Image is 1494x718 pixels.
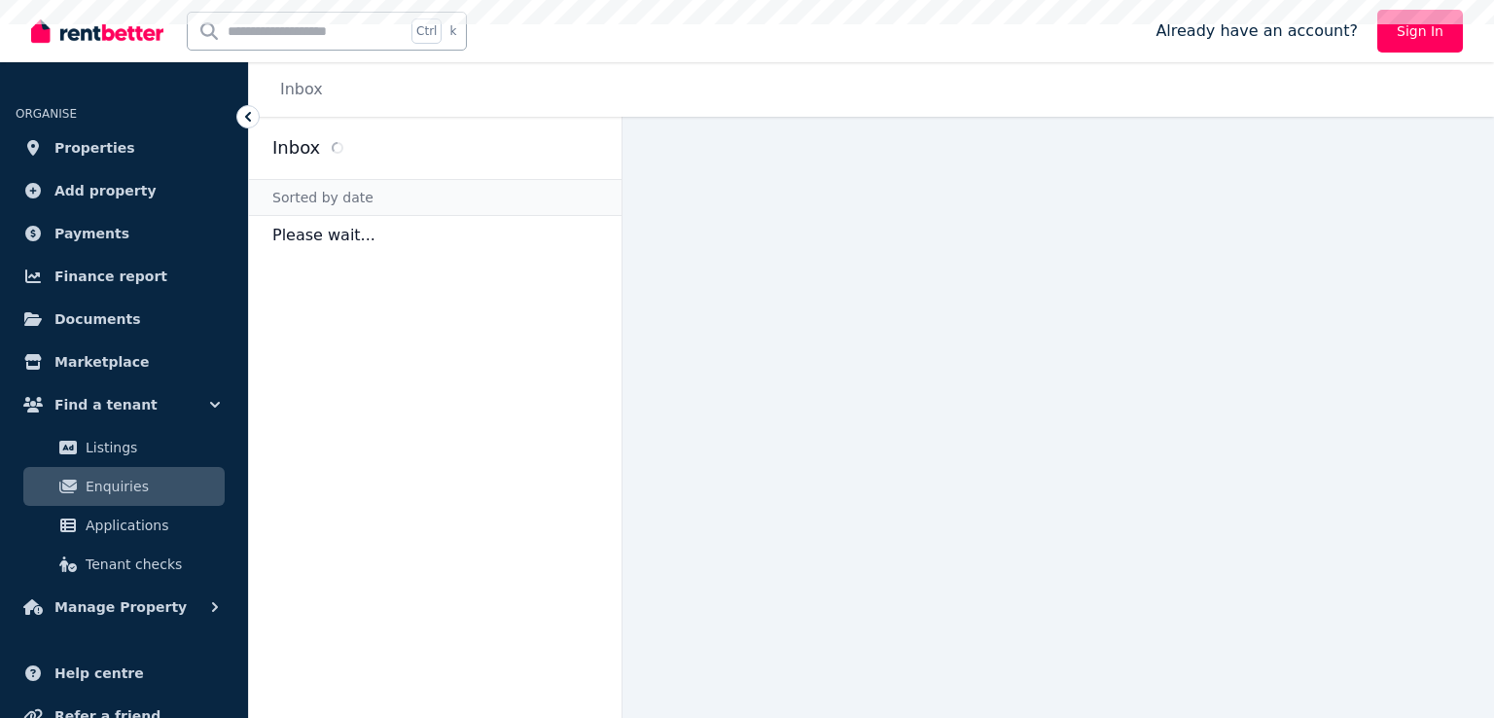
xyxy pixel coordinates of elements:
span: Already have an account? [1156,19,1358,43]
a: Finance report [16,257,232,296]
span: Add property [54,179,157,202]
a: Marketplace [16,342,232,381]
a: Inbox [280,80,323,98]
a: Tenant checks [23,545,225,584]
a: Documents [16,300,232,339]
span: Ctrl [411,18,442,44]
span: Help centre [54,662,144,685]
a: Enquiries [23,467,225,506]
span: Finance report [54,265,167,288]
img: RentBetter [31,17,163,46]
span: Manage Property [54,595,187,619]
span: Listings [86,436,217,459]
span: Payments [54,222,129,245]
span: Properties [54,136,135,160]
a: Listings [23,428,225,467]
span: Documents [54,307,141,331]
h2: Inbox [272,134,320,162]
span: Enquiries [86,475,217,498]
a: Properties [16,128,232,167]
div: Sorted by date [249,179,622,216]
span: k [449,23,456,39]
a: Payments [16,214,232,253]
span: Find a tenant [54,393,158,416]
p: Please wait... [249,216,622,255]
span: Applications [86,514,217,537]
a: Help centre [16,654,232,693]
button: Manage Property [16,588,232,627]
a: Applications [23,506,225,545]
span: Tenant checks [86,553,217,576]
button: Find a tenant [16,385,232,424]
span: Marketplace [54,350,149,374]
a: Sign In [1377,10,1463,53]
a: Add property [16,171,232,210]
nav: Breadcrumb [249,62,346,117]
span: ORGANISE [16,107,77,121]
